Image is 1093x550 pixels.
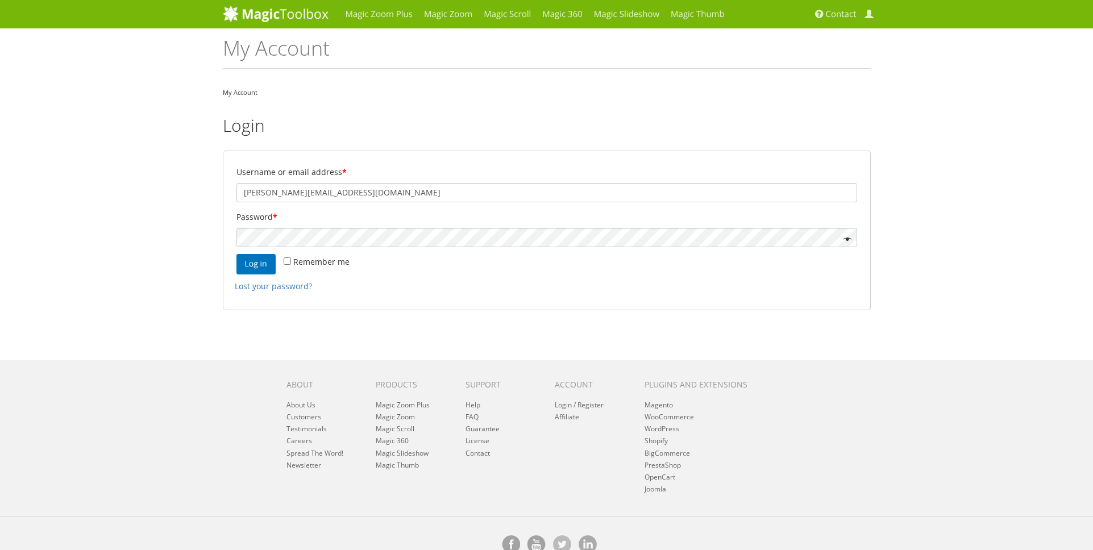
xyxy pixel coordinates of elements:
[466,380,538,389] h6: Support
[286,436,312,445] a: Careers
[236,254,276,274] button: Log in
[286,424,327,434] a: Testimonials
[645,472,675,482] a: OpenCart
[376,400,430,410] a: Magic Zoom Plus
[555,400,604,410] a: Login / Register
[466,400,480,410] a: Help
[645,412,694,422] a: WooCommerce
[286,460,321,470] a: Newsletter
[223,5,329,22] img: MagicToolbox.com - Image tools for your website
[284,257,291,265] input: Remember me
[645,448,690,458] a: BigCommerce
[645,484,666,494] a: Joomla
[555,380,627,389] h6: Account
[466,436,489,445] a: License
[466,412,479,422] a: FAQ
[466,448,490,458] a: Contact
[645,460,681,470] a: PrestaShop
[223,37,871,69] h1: My Account
[286,412,321,422] a: Customers
[223,86,871,99] nav: My Account
[376,448,429,458] a: Magic Slideshow
[223,116,871,135] h2: Login
[376,424,414,434] a: Magic Scroll
[236,209,857,225] label: Password
[645,380,762,389] h6: Plugins and extensions
[293,256,350,267] span: Remember me
[376,436,409,445] a: Magic 360
[235,281,312,291] a: Lost your password?
[376,412,415,422] a: Magic Zoom
[286,448,343,458] a: Spread The Word!
[826,9,857,20] span: Contact
[645,436,668,445] a: Shopify
[645,400,673,410] a: Magento
[645,424,679,434] a: WordPress
[376,460,419,470] a: Magic Thumb
[286,400,315,410] a: About Us
[376,380,448,389] h6: Products
[555,412,579,422] a: Affiliate
[466,424,500,434] a: Guarantee
[286,380,359,389] h6: About
[236,164,857,180] label: Username or email address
